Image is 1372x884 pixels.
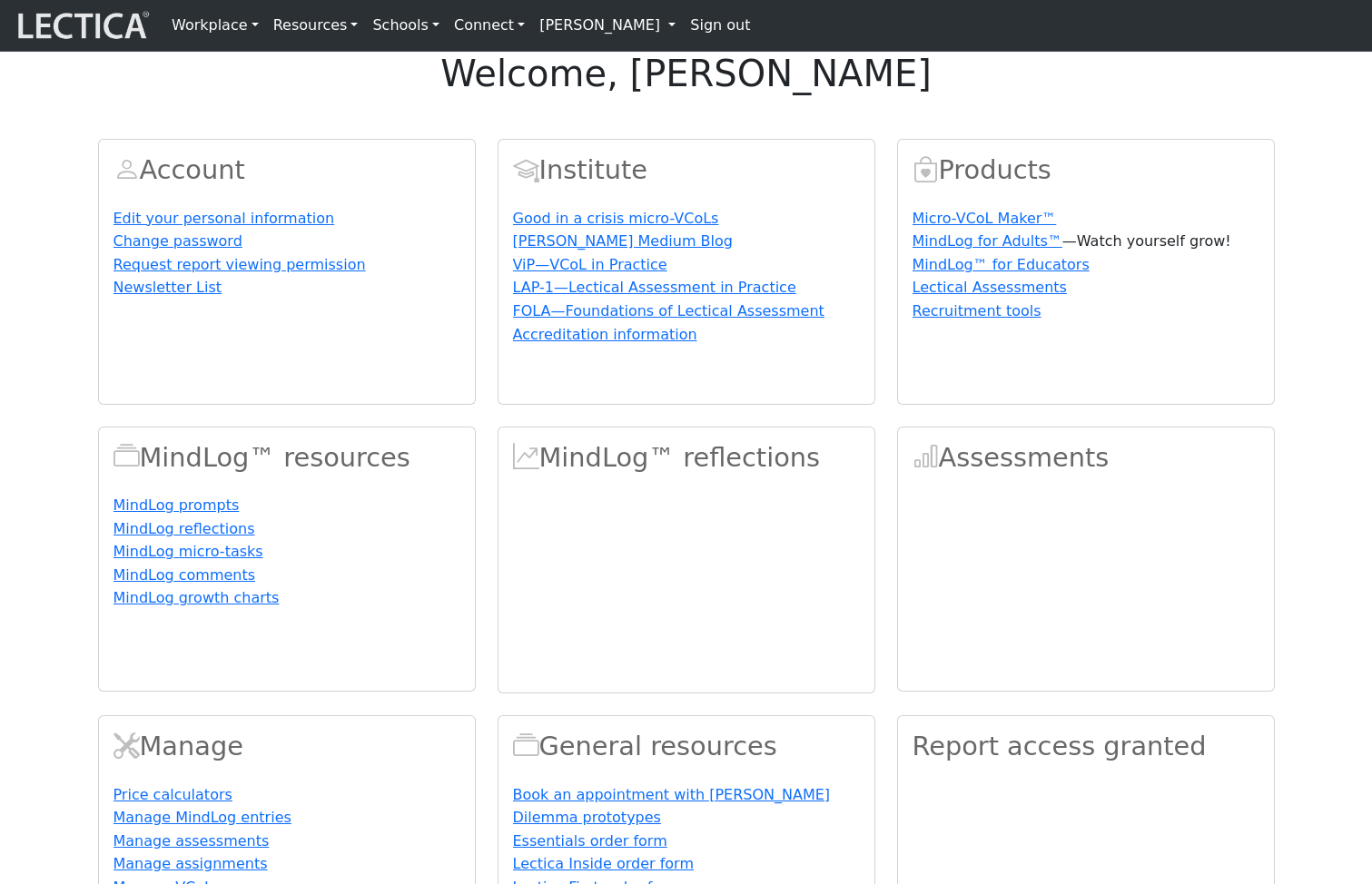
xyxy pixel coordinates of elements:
[913,231,1259,252] p: —Watch yourself grow!
[114,855,268,872] a: Manage assignments
[513,442,539,473] span: MindLog
[913,302,1041,319] a: Recruitment tools
[513,232,733,250] a: [PERSON_NAME] Medium Blog
[114,520,255,537] a: MindLog reflections
[114,566,256,584] a: MindLog comments
[513,154,539,185] span: Account
[913,232,1062,250] a: MindLog for Adults™
[913,154,939,185] span: Products
[913,256,1090,273] a: MindLog™ for Educators
[114,731,140,761] span: Manage
[683,7,757,44] a: Sign out
[513,279,796,296] a: LAP-1—Lectical Assessment in Practice
[164,7,266,44] a: Workplace
[513,731,860,762] h2: General resources
[447,7,532,44] a: Connect
[114,496,240,514] a: MindLog prompts
[365,7,447,44] a: Schools
[513,256,667,273] a: ViP—VCoL in Practice
[114,154,460,186] h2: Account
[114,731,460,762] h2: Manage
[114,442,460,474] h2: MindLog™ resources
[913,154,1259,186] h2: Products
[513,731,539,761] span: Resources
[114,442,140,473] span: MindLog™ resources
[513,210,719,227] a: Good in a crisis micro-VCoLs
[114,232,242,250] a: Change password
[114,154,140,185] span: Account
[266,7,366,44] a: Resources
[913,279,1067,296] a: Lectical Assessments
[114,279,222,296] a: Newsletter List
[513,786,831,803] a: Book an appointment with [PERSON_NAME]
[513,154,860,186] h2: Institute
[114,589,280,606] a: MindLog growth charts
[913,731,1259,762] h2: Report access granted
[114,809,291,826] a: Manage MindLog entries
[114,786,232,803] a: Price calculators
[114,832,270,850] a: Manage assessments
[913,442,1259,474] h2: Assessments
[114,543,263,560] a: MindLog micro-tasks
[14,8,150,43] img: lecticalive
[513,832,667,850] a: Essentials order form
[513,855,694,872] a: Lectica Inside order form
[513,809,661,826] a: Dilemma prototypes
[114,210,335,227] a: Edit your personal information
[913,210,1057,227] a: Micro-VCoL Maker™
[513,302,824,319] a: FOLA—Foundations of Lectical Assessment
[513,442,860,474] h2: MindLog™ reflections
[913,442,939,473] span: Assessments
[513,326,697,343] a: Accreditation information
[532,7,683,44] a: [PERSON_NAME]
[114,256,366,273] a: Request report viewing permission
